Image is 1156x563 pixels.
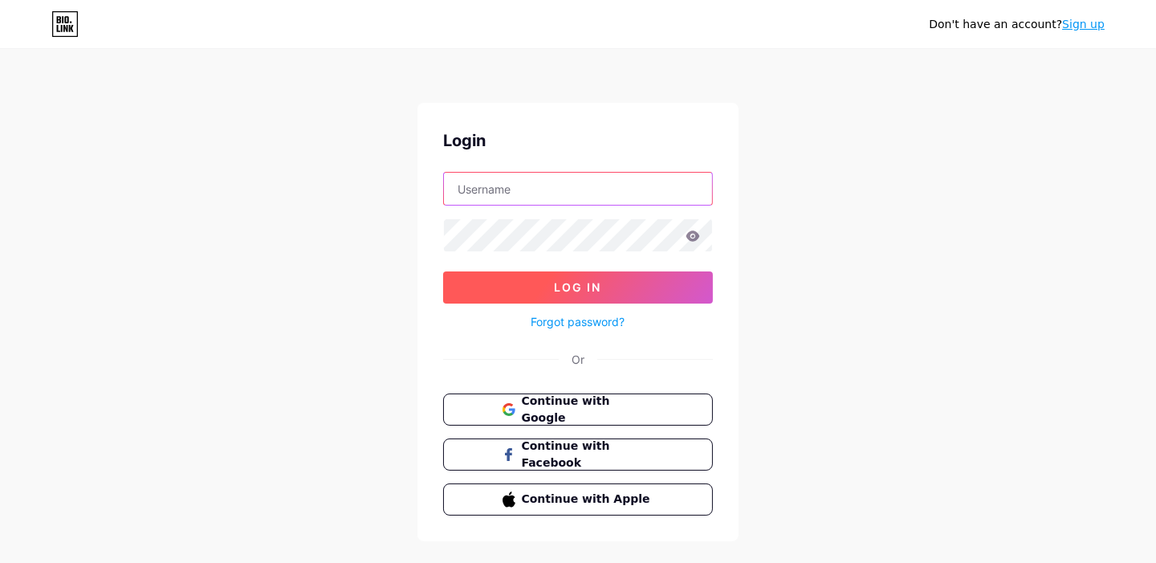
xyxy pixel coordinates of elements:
span: Continue with Google [522,393,654,426]
button: Log In [443,271,713,304]
a: Forgot password? [531,313,625,330]
span: Continue with Facebook [522,438,654,471]
span: Continue with Apple [522,491,654,508]
div: Don't have an account? [929,16,1105,33]
a: Sign up [1062,18,1105,31]
div: Login [443,129,713,153]
span: Log In [555,280,602,294]
button: Continue with Facebook [443,439,713,471]
button: Continue with Google [443,394,713,426]
button: Continue with Apple [443,483,713,516]
div: Or [572,351,584,368]
input: Username [444,173,712,205]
